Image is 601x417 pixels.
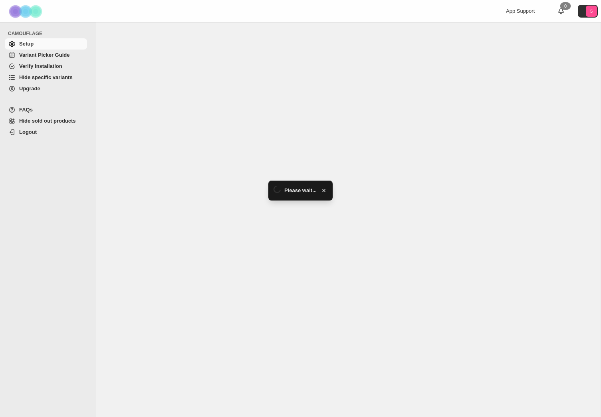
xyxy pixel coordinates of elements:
div: 0 [560,2,571,10]
span: Avatar with initials 5 [586,6,597,17]
a: Upgrade [5,83,87,94]
span: Verify Installation [19,63,62,69]
a: FAQs [5,104,87,115]
img: Camouflage [6,0,46,22]
a: Variant Picker Guide [5,50,87,61]
span: Hide sold out products [19,118,76,124]
a: Hide specific variants [5,72,87,83]
a: Hide sold out products [5,115,87,127]
a: 0 [557,7,565,15]
span: Setup [19,41,34,47]
button: Avatar with initials 5 [578,5,598,18]
span: Hide specific variants [19,74,73,80]
span: Variant Picker Guide [19,52,69,58]
span: Please wait... [284,187,317,195]
span: FAQs [19,107,33,113]
span: Logout [19,129,37,135]
a: Setup [5,38,87,50]
span: Upgrade [19,85,40,91]
span: CAMOUFLAGE [8,30,90,37]
a: Verify Installation [5,61,87,72]
a: Logout [5,127,87,138]
span: App Support [506,8,535,14]
text: 5 [590,9,593,14]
